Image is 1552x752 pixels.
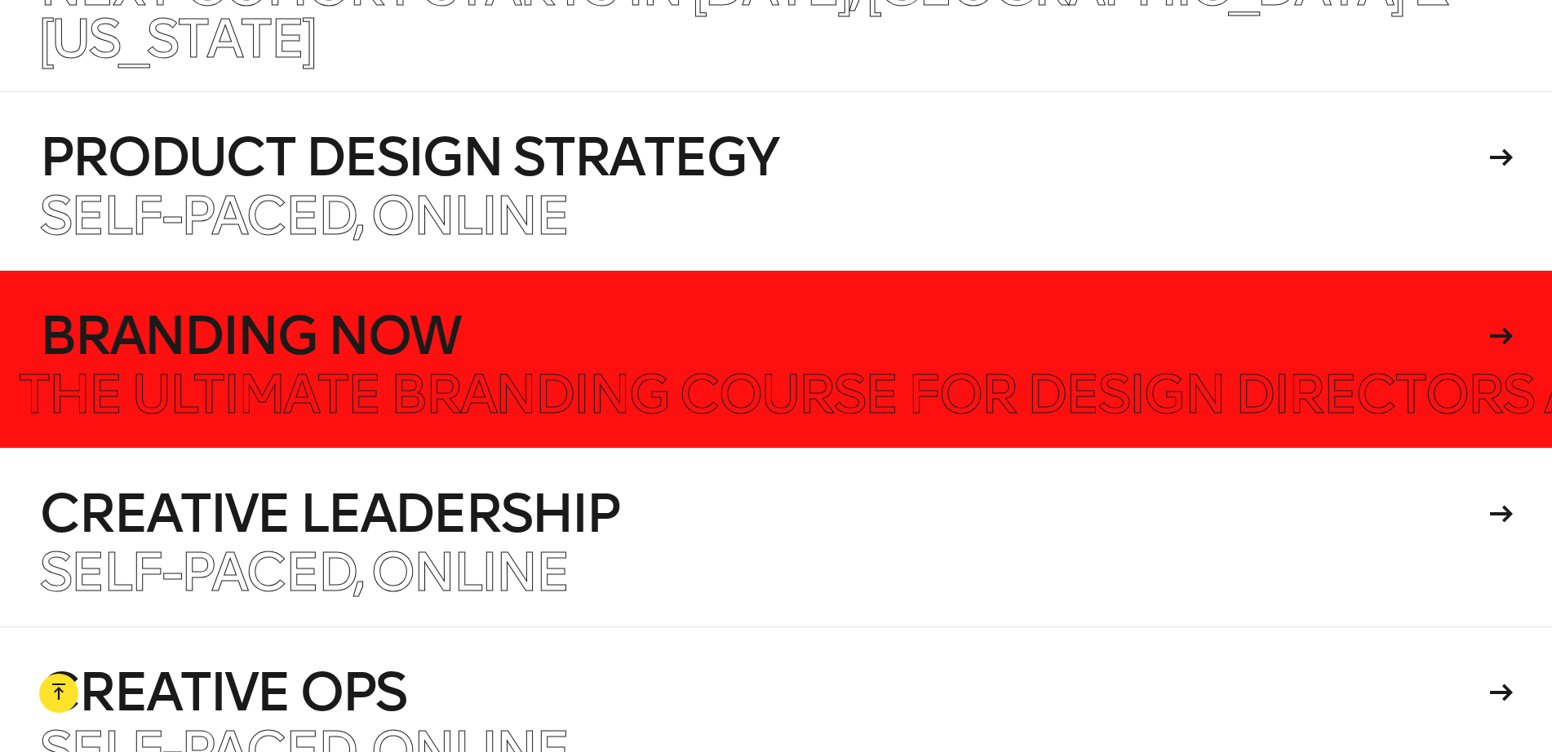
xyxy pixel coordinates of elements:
h4: Creative Leadership [39,488,1485,540]
span: Self-paced, Online [39,184,569,248]
h4: Branding Now [39,310,1485,362]
h4: Product Design Strategy [39,131,1485,184]
h4: Creative Ops [39,666,1485,719]
span: Self-paced, Online [39,540,569,604]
